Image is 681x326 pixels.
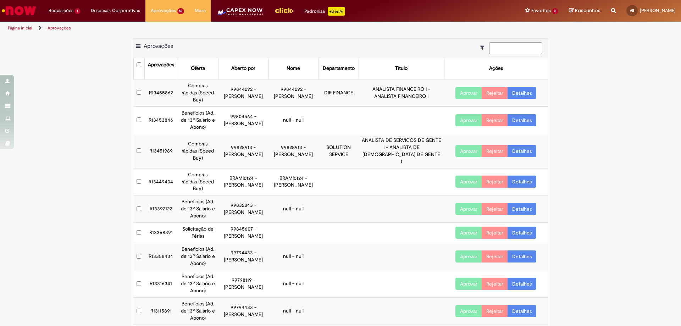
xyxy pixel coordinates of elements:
button: Aprovar [455,145,482,157]
p: +GenAi [328,7,345,16]
td: Benefícios (Ad. de 13º Salário e Abono) [177,298,218,325]
td: R13358434 [144,243,177,270]
button: Aprovar [455,87,482,99]
a: Detalhes [508,87,536,99]
span: 1 [75,8,80,14]
span: Aprovações [151,7,176,14]
td: null - null [268,106,319,134]
td: 99804564 - [PERSON_NAME] [218,106,268,134]
span: 16 [177,8,184,14]
td: 99844292 - [PERSON_NAME] [268,79,319,106]
a: Detalhes [508,250,536,263]
td: Benefícios (Ad. de 13º Salário e Abono) [177,106,218,134]
button: Rejeitar [482,278,508,290]
span: 3 [552,8,558,14]
td: R13115891 [144,298,177,325]
button: Aprovar [455,176,482,188]
span: Aprovações [144,43,173,50]
td: 99828913 - [PERSON_NAME] [268,134,319,168]
a: Detalhes [508,278,536,290]
td: 99798119 - [PERSON_NAME] [218,270,268,298]
button: Rejeitar [482,176,508,188]
td: null - null [268,270,319,298]
td: R13449404 [144,168,177,195]
div: Aprovações [148,61,174,68]
td: null - null [268,195,319,223]
td: Benefícios (Ad. de 13º Salário e Abono) [177,270,218,298]
span: AB [630,8,634,13]
td: R13453846 [144,106,177,134]
span: [PERSON_NAME] [640,7,676,13]
td: Compras rápidas (Speed Buy) [177,79,218,106]
button: Rejeitar [482,227,508,239]
div: Departamento [323,65,355,72]
button: Rejeitar [482,250,508,263]
td: 99832843 - [PERSON_NAME] [218,195,268,223]
span: Requisições [49,7,73,14]
button: Aprovar [455,278,482,290]
td: Compras rápidas (Speed Buy) [177,168,218,195]
i: Mostrar filtros para: Suas Solicitações [480,45,488,50]
span: Despesas Corporativas [91,7,140,14]
div: Título [395,65,408,72]
button: Aprovar [455,227,482,239]
button: Rejeitar [482,203,508,215]
button: Rejeitar [482,145,508,157]
img: CapexLogo5.png [216,7,264,21]
td: 99828913 - [PERSON_NAME] [218,134,268,168]
div: Padroniza [304,7,345,16]
td: BRAMI0124 - [PERSON_NAME] [268,168,319,195]
td: R13451989 [144,134,177,168]
td: ANALISTA DE SERVICOS DE GENTE I - ANALISTA DE [DEMOGRAPHIC_DATA] DE GENTE I [359,134,444,168]
td: R13455862 [144,79,177,106]
td: DIR FINANCE [319,79,359,106]
td: Compras rápidas (Speed Buy) [177,134,218,168]
span: More [195,7,206,14]
button: Aprovar [455,203,482,215]
div: Ações [489,65,503,72]
a: Aprovações [48,25,71,31]
th: Aprovações [144,58,177,79]
a: Detalhes [508,227,536,239]
span: Favoritos [531,7,551,14]
a: Detalhes [508,145,536,157]
td: BRAMI0124 - [PERSON_NAME] [218,168,268,195]
div: Aberto por [231,65,255,72]
td: 99845607 - [PERSON_NAME] [218,223,268,243]
a: Página inicial [8,25,32,31]
ul: Trilhas de página [5,22,449,35]
button: Rejeitar [482,114,508,126]
td: Solicitação de Férias [177,223,218,243]
td: 99794433 - [PERSON_NAME] [218,243,268,270]
a: Rascunhos [569,7,600,14]
div: Nome [287,65,300,72]
td: R13316341 [144,270,177,298]
button: Aprovar [455,305,482,317]
td: null - null [268,298,319,325]
button: Rejeitar [482,87,508,99]
button: Aprovar [455,114,482,126]
a: Detalhes [508,305,536,317]
a: Detalhes [508,176,536,188]
span: Rascunhos [575,7,600,14]
td: Benefícios (Ad. de 13º Salário e Abono) [177,243,218,270]
a: Detalhes [508,203,536,215]
button: Aprovar [455,250,482,263]
td: SOLUTION SERVICE [319,134,359,168]
button: Rejeitar [482,305,508,317]
div: Oferta [191,65,205,72]
a: Detalhes [508,114,536,126]
td: 99844292 - [PERSON_NAME] [218,79,268,106]
td: null - null [268,243,319,270]
td: R13368391 [144,223,177,243]
img: click_logo_yellow_360x200.png [275,5,294,16]
td: R13392122 [144,195,177,223]
td: Benefícios (Ad. de 13º Salário e Abono) [177,195,218,223]
img: ServiceNow [1,4,37,18]
td: ANALISTA FINANCEIRO I - ANALISTA FINANCEIRO I [359,79,444,106]
td: 99794433 - [PERSON_NAME] [218,298,268,325]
